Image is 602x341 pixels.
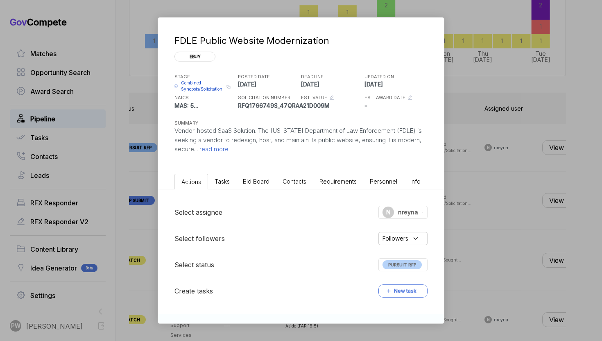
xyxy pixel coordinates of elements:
p: [DATE] [238,80,299,89]
h5: SOLICITATION NUMBER [238,94,299,101]
span: Followers [382,234,408,243]
span: PURSUIT RFP [382,260,422,269]
a: Combined Synopsis/Solicitation [174,80,224,92]
h5: EST. AWARD DATE [364,94,405,101]
p: - [301,101,362,110]
span: N [386,208,391,216]
h5: Select assignee [174,207,222,217]
p: [DATE] [364,80,426,89]
span: Requirements [319,178,357,185]
h5: POSTED DATE [238,73,299,80]
span: Info [410,178,421,185]
p: [DATE] [301,80,362,89]
p: - [364,101,426,110]
h5: Select status [174,260,214,270]
h5: EST. VALUE [301,94,327,101]
span: Personnel [370,178,397,185]
p: Vendor-hosted SaaS Solution. The [US_STATE] Department of Law Enforcement (FDLE) is seeking a ven... [174,126,428,154]
span: nreyna [398,208,418,216]
button: New task [378,284,428,298]
span: Tasks [215,178,230,185]
h5: Select followers [174,234,225,243]
span: MAS: 5 ... [174,102,199,109]
h5: SUMMARY [174,120,414,127]
p: RFQ1766749S_47QRAA21D009M [238,101,299,110]
span: Actions [181,178,201,185]
span: ebuy [174,52,215,61]
h5: STAGE [174,73,236,80]
span: read more [198,145,229,153]
span: Bid Board [243,178,269,185]
div: FDLE Public Website Modernization [174,34,424,48]
span: Contacts [283,178,306,185]
h5: Create tasks [174,286,213,296]
h5: UPDATED ON [364,73,426,80]
h5: DEADLINE [301,73,362,80]
h5: NAICS [174,94,236,101]
span: Combined Synopsis/Solicitation [181,80,224,92]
